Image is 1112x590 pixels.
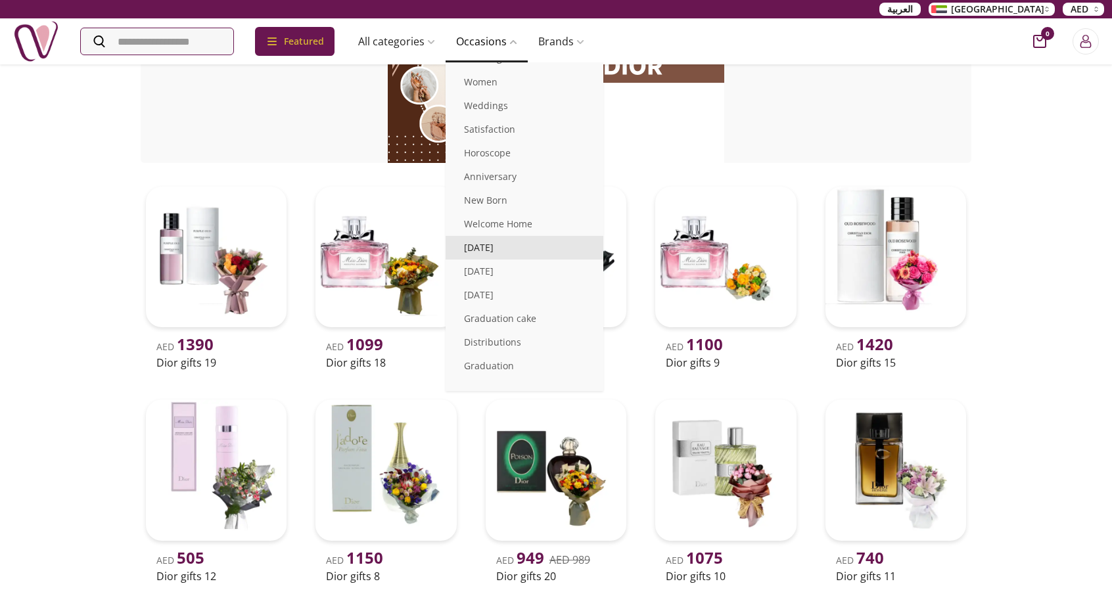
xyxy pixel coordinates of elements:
img: Nigwa-uae-gifts [13,18,59,64]
a: Women [446,70,603,94]
h2: Dior gifts 9 [666,355,785,371]
span: AED [666,554,723,566]
span: 1390 [177,333,214,355]
del: AED 989 [549,553,590,567]
span: 1099 [346,333,383,355]
div: Featured [255,27,335,56]
span: [GEOGRAPHIC_DATA] [951,3,1044,16]
h2: Dior gifts 12 [156,568,276,584]
span: AED [666,340,723,353]
h2: Dior gifts 20 [496,568,616,584]
a: All categories [348,28,446,55]
span: 505 [177,547,204,568]
button: cart-button [1033,35,1046,48]
a: uae-gifts-Dior gifts 20AED 949AED 989Dior gifts 20 [480,394,632,586]
a: Horoscope [446,141,603,165]
a: [DATE] [446,236,603,260]
button: AED [1063,3,1104,16]
span: 1420 [856,333,893,355]
span: AED [326,340,383,353]
button: Login [1073,28,1099,55]
a: Weddings [446,94,603,118]
img: Arabic_dztd3n.png [931,5,947,13]
span: AED [1071,3,1088,16]
a: uae-gifts-Dior gifts 9AED 1100Dior gifts 9 [650,181,801,373]
span: 1150 [346,547,383,568]
a: Distributions [446,330,603,354]
h2: Dior gifts 19 [156,355,276,371]
a: Welcome Home [446,212,603,236]
span: AED [156,340,214,353]
h2: Dior gifts 10 [666,568,785,584]
img: uae-gifts-Dior gifts 9 [655,187,796,327]
span: 949 [517,547,544,568]
img: uae-gifts-Dior gifts 19 [146,187,287,327]
span: 1075 [686,547,723,568]
a: uae-gifts-Dior gifts 19AED 1390Dior gifts 19 [141,181,292,373]
span: AED [836,340,893,353]
img: uae-gifts-Dior gifts 18 [315,187,456,327]
span: AED [496,554,544,566]
a: Graduation cake [446,307,603,330]
img: uae-gifts-Dior gifts 11 [825,399,966,540]
span: AED [836,554,884,566]
a: Occasions [446,28,528,55]
a: Satisfaction [446,118,603,141]
input: Search [81,28,233,55]
a: uae-gifts-Dior gifts 11AED 740Dior gifts 11 [820,394,971,586]
a: uae-gifts-Dior gifts 10AED 1075Dior gifts 10 [650,394,801,586]
a: Brands [528,28,595,55]
a: New Born [446,189,603,212]
span: العربية [887,3,913,16]
a: uae-gifts-Dior gifts 12AED 505Dior gifts 12 [141,394,292,586]
span: AED [326,554,383,566]
a: uae-gifts-Dior gifts 15AED 1420Dior gifts 15 [820,181,971,373]
h2: Dior gifts 8 [326,568,446,584]
img: uae-gifts-Dior gifts 10 [655,399,796,540]
img: uae-gifts-Dior gifts 15 [825,187,966,327]
img: uae-gifts-Dior gifts 8 [315,399,456,540]
img: uae-gifts-Dior gifts 20 [486,399,626,540]
img: uae-gifts-Dior gifts 12 [146,399,287,540]
a: uae-gifts-Dior gifts 18AED 1099Dior gifts 18 [310,181,461,373]
span: AED [156,554,204,566]
span: 1100 [686,333,723,355]
h2: Dior gifts 11 [836,568,956,584]
a: Graduation [446,354,603,378]
a: [DATE] [446,260,603,283]
a: [DATE] [446,283,603,307]
h2: Dior gifts 18 [326,355,446,371]
span: 0 [1041,27,1054,40]
h2: Dior gifts 15 [836,355,956,371]
span: 740 [856,547,884,568]
a: Anniversary [446,165,603,189]
a: uae-gifts-Dior gifts 8AED 1150Dior gifts 8 [310,394,461,586]
button: [GEOGRAPHIC_DATA] [929,3,1055,16]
